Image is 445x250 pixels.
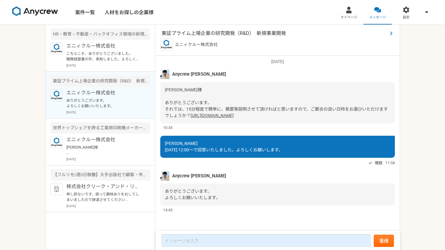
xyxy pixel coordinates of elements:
span: 既読 [375,159,382,167]
p: エニィクルー株式会社 [66,42,142,50]
p: 申し訳ないです、誤って興味ありをおしてしまいましたので辞退させてください 機会ありまいたら応募させていただきます。 [66,191,142,203]
p: エニィクルー株式会社 [66,136,142,143]
p: こちらこそ、ありがとうございました。 職務経歴書の件、承知しました、よろしくお願いいたします。 [66,51,142,62]
span: メッセージ [369,15,386,20]
p: [DATE] [66,110,150,115]
span: ありがとうございます。 よろしくお願いいたします。 [165,189,220,200]
span: [PERSON_NAME] [DATE] 12:00〜で回答いたしました。よろしくお願いします。 [165,141,283,152]
p: [DATE] [66,63,150,68]
img: logo_text_blue_01.png [50,136,63,148]
span: 14:45 [163,207,172,213]
img: %E3%83%95%E3%82%9A%E3%83%AD%E3%83%95%E3%82%A3%E3%83%BC%E3%83%AB%E7%94%BB%E5%83%8F%E3%81%AE%E3%82%... [160,172,169,181]
button: 送信 [374,235,394,247]
div: 世界トップシェアを誇る工業用印刷機メーカー 営業顧問（1,2社のみの紹介も歓迎） [50,122,150,134]
p: [DATE] [66,204,150,208]
img: logo_text_blue_01.png [50,89,63,101]
img: logo_text_blue_01.png [160,38,172,51]
div: 東証プライム上場企業の研究開発（R&D） 新規事業開発 [50,75,150,87]
span: 東証プライム上場企業の研究開発（R&D） 新規事業開発 [161,30,388,37]
span: 設定 [403,15,410,20]
a: [URL][DOMAIN_NAME] [191,113,234,118]
p: 株式会社クリーク・アンド・リバー社 [66,183,142,190]
p: [DATE] [160,59,395,65]
img: %E3%83%95%E3%82%9A%E3%83%AD%E3%83%95%E3%82%A3%E3%83%BC%E3%83%AB%E7%94%BB%E5%83%8F%E3%81%AE%E3%82%... [160,70,169,79]
p: ありがとうございます。 よろしくお願いいたします。 [66,98,142,109]
div: HR・教育・不動産・バックオフィス領域の新規事業 0→1で事業を立ち上げたい方 [50,28,150,40]
p: エニィクルー株式会社 [175,41,218,48]
span: Anycrew [PERSON_NAME] [172,71,226,78]
span: 10:34 [163,125,172,131]
div: 【フルリモ/週3日稼働】大手出版社で顧客・市場調査マーケター！ [50,169,150,180]
img: logo_text_blue_01.png [50,42,63,55]
img: 8DqYSo04kwAAAAASUVORK5CYII= [12,6,58,16]
p: エニィクルー株式会社 [66,89,142,97]
span: Anycrew [PERSON_NAME] [172,172,226,179]
span: [PERSON_NAME]様 ありがとうございます。 それでは、15分程度で簡単に、概要等説明させて頂ければと思いますので、ご都合の良い日時をお選びいただけますでしょうか？ [165,87,388,118]
span: マイページ [340,15,357,20]
span: 11:58 [385,160,395,166]
img: default_org_logo-42cde973f59100197ec2c8e796e4974ac8490bb5b08a0eb061ff975e4574aa76.png [50,183,63,195]
p: [DATE] [66,157,150,161]
p: [PERSON_NAME]様 ご返信、ありがとうございます。 それでは、また別案件等でご相談させていただければと思いますので、よろしくお願いいたします。 [66,145,142,156]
